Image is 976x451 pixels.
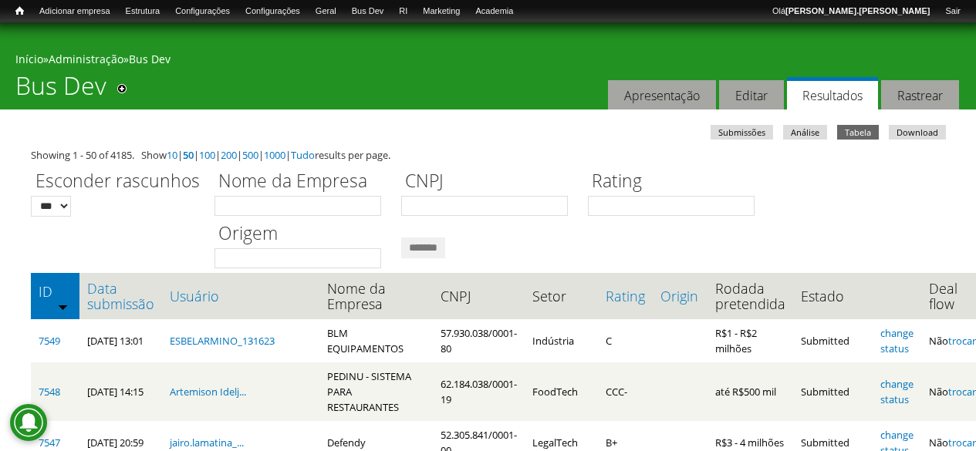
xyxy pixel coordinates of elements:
td: R$1 - R$2 milhões [708,319,793,362]
a: Início [15,52,43,66]
a: 1000 [264,148,285,162]
span: Início [15,5,24,16]
a: 50 [183,148,194,162]
th: CNPJ [433,273,525,319]
div: Showing 1 - 50 of 4185. Show | | | | | | results per page. [31,147,945,163]
td: 57.930.038/0001-80 [433,319,525,362]
a: Rating [606,288,645,304]
a: Tudo [291,148,315,162]
a: Geral [308,4,344,19]
a: Bus Dev [344,4,392,19]
td: PEDINU - SISTEMA PARA RESTAURANTES [319,362,433,421]
th: Nome da Empresa [319,273,433,319]
a: Configurações [167,4,238,19]
a: 500 [242,148,258,162]
a: 10 [167,148,177,162]
label: Esconder rascunhos [31,168,204,196]
a: Tabela [837,125,879,140]
a: 7548 [39,385,60,399]
a: Rastrear [881,80,959,110]
a: 200 [221,148,237,162]
a: ID [39,284,72,299]
a: Resultados [787,77,878,110]
a: 100 [199,148,215,162]
td: [DATE] 13:01 [79,319,162,362]
label: CNPJ [401,168,578,196]
a: Adicionar empresa [32,4,118,19]
a: Análise [783,125,827,140]
a: Sair [937,4,968,19]
a: Academia [468,4,521,19]
a: Administração [49,52,123,66]
td: até R$500 mil [708,362,793,421]
a: Olá[PERSON_NAME].[PERSON_NAME] [765,4,937,19]
td: C [598,319,653,362]
td: FoodTech [525,362,598,421]
a: Data submissão [87,281,154,311]
label: Origem [214,220,391,248]
h1: Bus Dev [15,71,106,109]
label: Rating [588,168,765,196]
strong: [PERSON_NAME].[PERSON_NAME] [785,6,930,15]
th: Setor [525,273,598,319]
td: Submitted [793,362,873,421]
div: » » [15,52,961,71]
a: ESBELARMINO_131623 [170,334,275,348]
a: 7549 [39,334,60,348]
th: Estado [793,273,873,319]
a: trocar [948,436,976,449]
a: change status [880,377,914,406]
label: Nome da Empresa [214,168,391,196]
a: Origin [660,288,700,304]
a: Marketing [415,4,468,19]
a: change status [880,326,914,355]
a: Estrutura [118,4,168,19]
a: Usuário [170,288,312,304]
a: RI [391,4,415,19]
td: Submitted [793,319,873,362]
td: Indústria [525,319,598,362]
td: [DATE] 14:15 [79,362,162,421]
a: Download [889,125,946,140]
a: trocar [948,334,976,348]
th: Rodada pretendida [708,273,793,319]
a: Artemison Idelj... [170,385,246,399]
a: Submissões [711,125,773,140]
a: Apresentação [608,80,716,110]
td: BLM EQUIPAMENTOS [319,319,433,362]
a: trocar [948,385,976,399]
a: Bus Dev [129,52,171,66]
a: Configurações [238,4,308,19]
td: CCC- [598,362,653,421]
img: ordem crescente [58,301,68,311]
a: Editar [719,80,784,110]
a: 7547 [39,436,60,449]
td: 62.184.038/0001-19 [433,362,525,421]
a: Início [8,4,32,19]
a: jairo.lamatina_... [170,436,244,449]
